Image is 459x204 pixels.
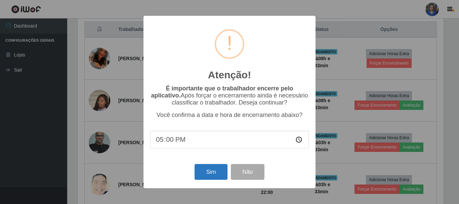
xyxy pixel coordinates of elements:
[150,112,309,119] p: Você confirma a data e hora de encerramento abaixo?
[208,69,251,81] h2: Atenção!
[195,164,227,180] button: Sim
[231,164,264,180] button: Não
[151,85,293,99] b: É importante que o trabalhador encerre pelo aplicativo.
[150,85,309,106] p: Após forçar o encerramento ainda é necessário classificar o trabalhador. Deseja continuar?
